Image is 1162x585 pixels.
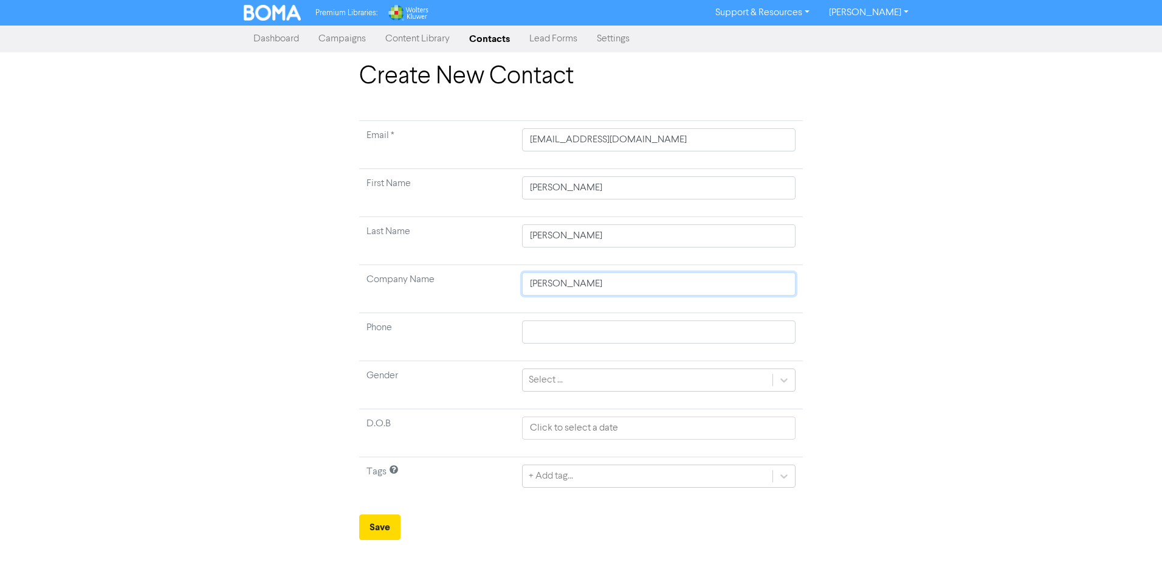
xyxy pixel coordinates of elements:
td: First Name [359,169,515,217]
a: Dashboard [244,27,309,51]
td: Gender [359,361,515,409]
a: [PERSON_NAME] [819,3,918,22]
a: Settings [587,27,639,51]
td: Phone [359,313,515,361]
div: + Add tag... [529,469,573,483]
a: Lead Forms [520,27,587,51]
td: Company Name [359,265,515,313]
a: Contacts [459,27,520,51]
button: Save [359,514,401,540]
input: Click to select a date [522,417,796,440]
a: Support & Resources [706,3,819,22]
iframe: Chat Widget [1101,527,1162,585]
img: Wolters Kluwer [387,5,428,21]
img: BOMA Logo [244,5,301,21]
td: Tags [359,457,515,505]
td: Last Name [359,217,515,265]
a: Content Library [376,27,459,51]
a: Campaigns [309,27,376,51]
div: Select ... [529,373,563,387]
td: Required [359,121,515,169]
td: D.O.B [359,409,515,457]
h1: Create New Contact [359,62,803,91]
span: Premium Libraries: [315,9,377,17]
